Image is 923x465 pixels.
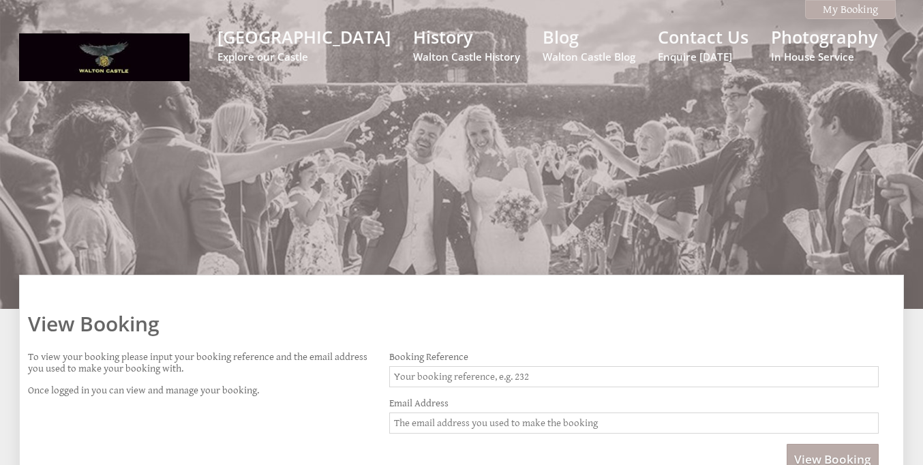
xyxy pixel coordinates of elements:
a: HistoryWalton Castle History [413,25,520,63]
p: Once logged in you can view and manage your booking. [28,385,373,396]
input: The email address you used to make the booking [389,412,879,434]
h1: View Booking [28,310,879,337]
label: Booking Reference [389,351,879,363]
small: Walton Castle Blog [543,50,635,63]
p: To view your booking please input your booking reference and the email address you used to make y... [28,351,373,374]
small: Explore our Castle [217,50,391,63]
a: BlogWalton Castle Blog [543,25,635,63]
a: PhotographyIn House Service [771,25,877,63]
a: [GEOGRAPHIC_DATA]Explore our Castle [217,25,391,63]
small: Walton Castle History [413,50,520,63]
small: Enquire [DATE] [658,50,748,63]
img: Walton Castle [19,33,190,81]
small: In House Service [771,50,877,63]
label: Email Address [389,397,879,409]
input: Your booking reference, e.g. 232 [389,366,879,387]
a: Contact UsEnquire [DATE] [658,25,748,63]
